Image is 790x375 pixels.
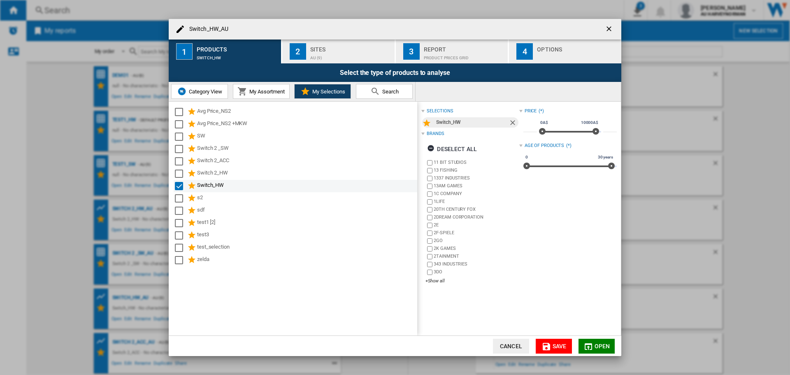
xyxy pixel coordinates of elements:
[197,107,416,117] div: Avg Price_NS2
[175,255,187,265] md-checkbox: Select
[579,339,615,354] button: Open
[425,142,479,156] button: Deselect all
[197,144,416,154] div: Switch 2 _SW
[434,253,519,259] label: 2TAINMENT
[525,108,537,114] div: Price
[602,21,618,37] button: getI18NText('BUTTONS.CLOSE_DIALOG')
[175,218,187,228] md-checkbox: Select
[197,255,416,265] div: zelda
[427,199,432,205] input: brand.name
[434,230,519,236] label: 2F-SPIELE
[427,254,432,259] input: brand.name
[396,40,509,63] button: 3 Report Product prices grid
[310,51,391,60] div: AU (9)
[434,167,519,173] label: 13 FISHING
[187,89,222,95] span: Category View
[175,181,187,191] md-checkbox: Select
[175,119,187,129] md-checkbox: Select
[171,84,228,99] button: Category View
[580,119,599,126] span: 10000A$
[536,339,572,354] button: Save
[403,43,420,60] div: 3
[197,43,278,51] div: Products
[169,19,621,356] md-dialog: Switch_HW_AU 1 ...
[197,119,416,129] div: Avg Price_NS2 +MKW
[425,278,519,284] div: +Show all
[294,84,351,99] button: My Selections
[509,40,621,63] button: 4 Options
[427,238,432,244] input: brand.name
[434,214,519,220] label: 2DREAM CORPORATION
[290,43,306,60] div: 2
[197,156,416,166] div: Switch 2_ACC
[197,193,416,203] div: s2
[427,270,432,275] input: brand.name
[427,223,432,228] input: brand.name
[427,176,432,181] input: brand.name
[434,159,519,165] label: 11 BIT STUDIOS
[310,43,391,51] div: Sites
[434,206,519,212] label: 20TH CENTURY FOX
[434,269,519,275] label: 3DO
[169,63,621,82] div: Select the type of products to analyse
[597,154,614,161] span: 30 years
[356,84,413,99] button: Search
[175,206,187,216] md-checkbox: Select
[516,43,533,60] div: 4
[427,108,453,114] div: selections
[427,215,432,220] input: brand.name
[185,25,228,33] h4: Switch_HW_AU
[539,119,549,126] span: 0A$
[169,40,282,63] button: 1 Products Switch_HW
[525,142,565,149] div: Age of products
[197,169,416,179] div: Switch 2_HW
[427,184,432,189] input: brand.name
[175,144,187,154] md-checkbox: Select
[175,107,187,117] md-checkbox: Select
[175,193,187,203] md-checkbox: Select
[427,142,477,156] div: Deselect all
[177,86,187,96] img: wiser-icon-blue.png
[176,43,193,60] div: 1
[197,51,278,60] div: Switch_HW
[427,168,432,173] input: brand.name
[247,89,285,95] span: My Assortment
[595,343,610,349] span: Open
[175,231,187,240] md-checkbox: Select
[434,183,519,189] label: 13AM GAMES
[427,130,444,137] div: Brands
[524,154,529,161] span: 0
[197,218,416,228] div: test1 [2]
[553,343,567,349] span: Save
[427,246,432,252] input: brand.name
[434,222,519,228] label: 2E
[197,132,416,142] div: SW
[233,84,290,99] button: My Assortment
[427,262,432,267] input: brand.name
[424,51,505,60] div: Product prices grid
[175,156,187,166] md-checkbox: Select
[310,89,345,95] span: My Selections
[434,245,519,252] label: 2K GAMES
[427,191,432,197] input: brand.name
[197,181,416,191] div: Switch_HW
[434,191,519,197] label: 1C COMPANY
[434,175,519,181] label: 1337 INDUSTRIES
[282,40,395,63] button: 2 Sites AU (9)
[175,169,187,179] md-checkbox: Select
[197,231,416,240] div: test3
[434,238,519,244] label: 2GO
[434,261,519,267] label: 343 INDUSTRIES
[427,160,432,165] input: brand.name
[537,43,618,51] div: Options
[509,119,518,128] ng-md-icon: Remove
[197,206,416,216] div: sdf
[197,243,416,253] div: test_selection
[436,117,508,128] div: Switch_HW
[175,243,187,253] md-checkbox: Select
[493,339,529,354] button: Cancel
[605,25,615,35] ng-md-icon: getI18NText('BUTTONS.CLOSE_DIALOG')
[427,231,432,236] input: brand.name
[380,89,399,95] span: Search
[427,207,432,212] input: brand.name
